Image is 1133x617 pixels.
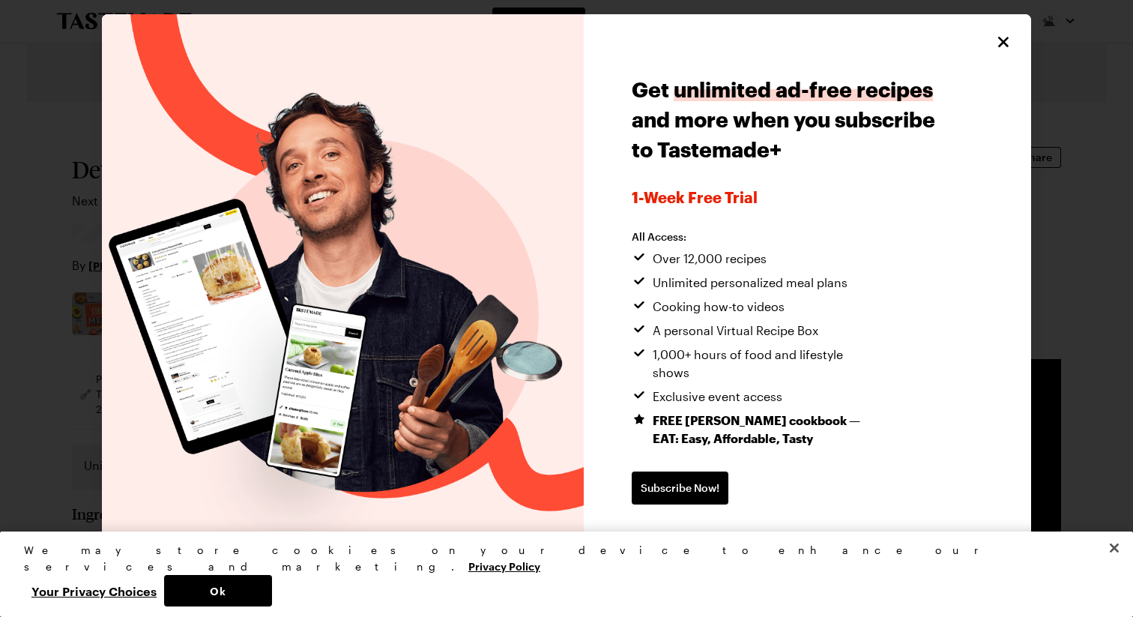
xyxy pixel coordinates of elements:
img: Tastemade Plus preview image [102,14,584,604]
button: Close [1098,532,1131,565]
button: Close [994,32,1013,52]
button: Your Privacy Choices [24,575,164,607]
span: unlimited ad-free recipes [674,77,933,101]
span: 1-week Free Trial [632,188,940,206]
span: A personal Virtual Recipe Box [653,322,818,340]
span: Subscribe Now! [641,481,719,496]
span: FREE [PERSON_NAME] cookbook — EAT: Easy, Affordable, Tasty [653,412,879,448]
a: More information about your privacy, opens in a new tab [468,559,540,573]
span: Over 12,000 recipes [653,250,767,268]
span: 1,000+ hours of food and lifestyle shows [653,346,879,382]
div: Privacy [24,542,1096,607]
h1: Get and more when you subscribe to Tastemade+ [632,74,940,164]
a: Subscribe Now! [632,472,728,505]
span: Cooking how-to videos [653,298,785,316]
button: Continue without subscribing [632,529,785,544]
div: We may store cookies on your device to enhance our services and marketing. [24,542,1096,575]
h2: All Access: [632,230,879,244]
button: Ok [164,575,272,607]
span: Unlimited personalized meal plans [653,274,848,292]
span: Exclusive event access [653,388,782,406]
